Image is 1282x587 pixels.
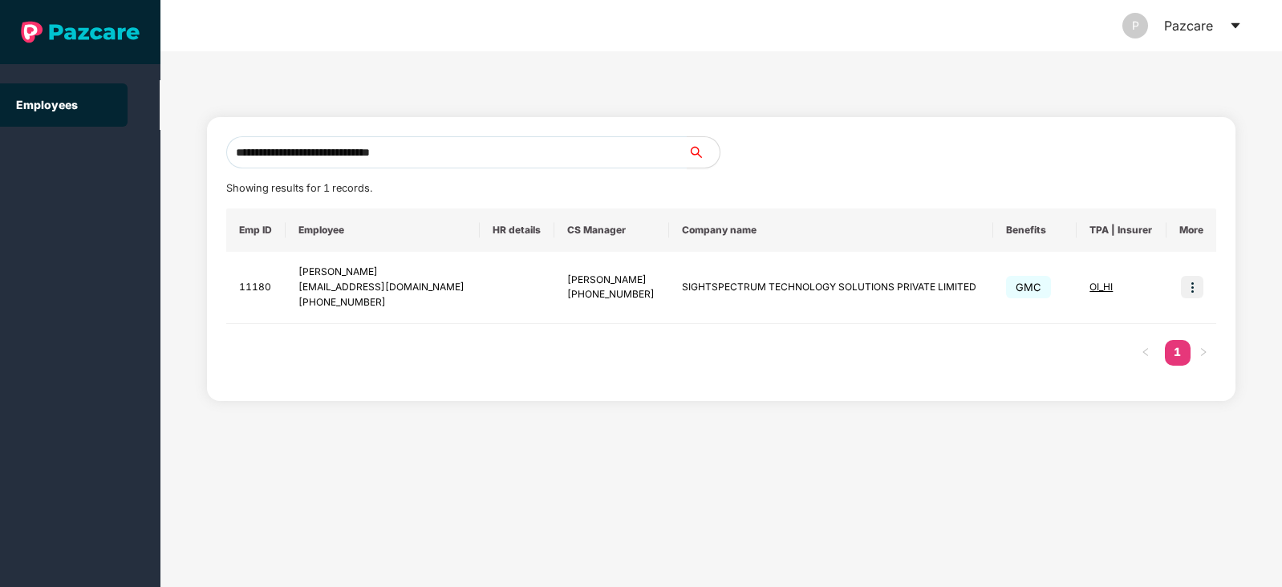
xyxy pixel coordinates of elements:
[1165,340,1191,366] li: 1
[16,98,78,111] a: Employees
[480,208,554,252] th: HR details
[1141,347,1150,357] span: left
[1166,208,1216,252] th: More
[554,208,669,252] th: CS Manager
[1132,13,1139,38] span: P
[993,208,1077,252] th: Benefits
[1133,340,1158,366] button: left
[226,182,372,194] span: Showing results for 1 records.
[1133,340,1158,366] li: Previous Page
[687,136,720,168] button: search
[1077,208,1166,252] th: TPA | Insurer
[298,295,467,310] div: [PHONE_NUMBER]
[1165,340,1191,364] a: 1
[1229,19,1242,32] span: caret-down
[1006,276,1051,298] span: GMC
[687,146,720,159] span: search
[1089,281,1113,293] span: OI_HI
[1181,276,1203,298] img: icon
[1191,340,1216,366] li: Next Page
[298,280,467,295] div: [EMAIL_ADDRESS][DOMAIN_NAME]
[298,265,467,280] div: [PERSON_NAME]
[567,273,656,288] div: [PERSON_NAME]
[226,252,286,324] td: 11180
[286,208,480,252] th: Employee
[226,208,286,252] th: Emp ID
[669,252,993,324] td: SIGHTSPECTRUM TECHNOLOGY SOLUTIONS PRIVATE LIMITED
[669,208,993,252] th: Company name
[1199,347,1208,357] span: right
[567,287,656,302] div: [PHONE_NUMBER]
[1191,340,1216,366] button: right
